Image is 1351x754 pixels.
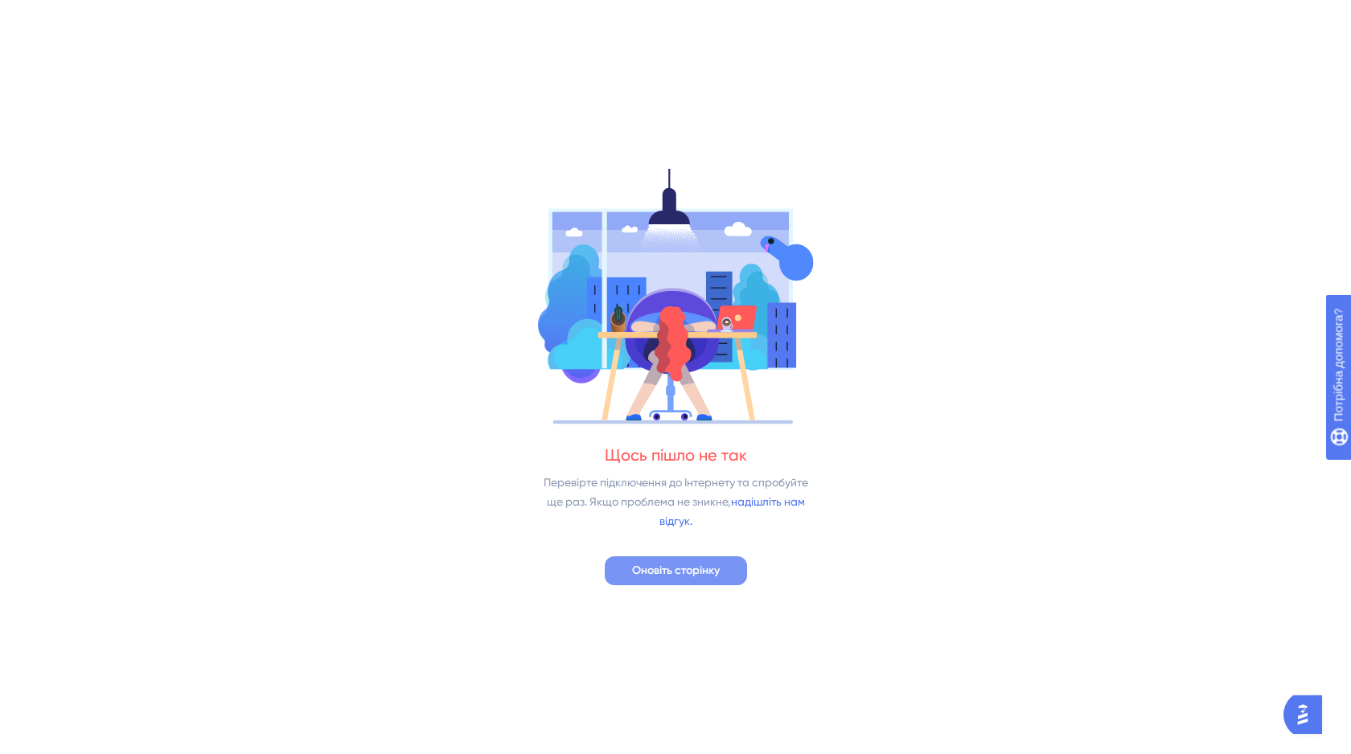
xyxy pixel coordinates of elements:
[544,476,808,508] font: Перевірте підключення до Інтернету та спробуйте ще раз. Якщо проблема не зникне,
[1283,690,1332,739] iframe: Запуск помічника користувача зі штучним інтелектом
[605,445,747,465] font: Щось пішло не так
[605,556,747,585] button: Оновіть сторінку
[38,7,151,19] font: Потрібна допомога?
[659,495,805,527] font: надішліть нам відгук.
[632,563,720,577] font: Оновіть сторінку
